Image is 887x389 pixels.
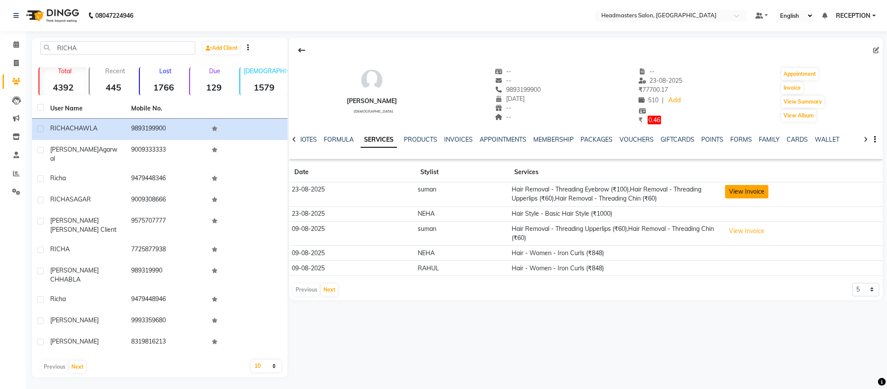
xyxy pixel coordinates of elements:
a: PRODUCTS [404,136,437,143]
strong: 445 [90,82,137,93]
span: SAGAR [70,195,91,203]
a: WALLET [815,136,839,143]
a: APPOINTMENTS [480,136,526,143]
a: FORMULA [324,136,354,143]
span: [PERSON_NAME] [50,337,99,345]
p: Total [43,67,87,75]
td: Hair - Women - Iron Curls (₹848) [509,261,723,276]
a: Add [667,94,682,107]
a: INVOICES [444,136,473,143]
td: RAHUL [415,261,509,276]
span: -- [639,68,655,75]
a: NOTES [297,136,317,143]
td: suman [415,182,509,206]
input: Search by Name/Mobile/Email/Code [40,41,195,55]
a: FAMILY [759,136,780,143]
th: Mobile No. [126,99,207,119]
td: 7725877938 [126,240,207,261]
td: 9009308666 [126,190,207,211]
td: 8319816213 [126,332,207,353]
th: Date [289,162,416,182]
a: FORMS [730,136,752,143]
button: Appointment [781,68,818,80]
td: suman [415,221,509,246]
span: CHAWLA [70,124,97,132]
div: Back to Client [293,42,311,58]
span: -- [495,68,511,75]
p: Due [192,67,238,75]
td: 9009333333 [126,140,207,169]
span: 23-08-2025 [639,77,683,84]
strong: 1579 [240,82,288,93]
td: 09-08-2025 [289,261,416,276]
span: [PERSON_NAME] [50,146,99,153]
a: VOUCHERS [619,136,654,143]
strong: 4392 [39,82,87,93]
span: 510 [639,96,658,104]
th: Stylist [415,162,509,182]
td: 09-08-2025 [289,221,416,246]
span: RECEPTION [836,11,871,20]
td: 9993359680 [126,311,207,332]
span: -- [495,77,511,84]
span: -- [495,113,511,121]
strong: 129 [190,82,238,93]
span: 77700.17 [639,86,668,94]
span: [PERSON_NAME] [50,316,99,324]
span: RICHA [50,124,70,132]
td: Hair Removal - Threading Upperlips (₹60),Hair Removal - Threading Chin (₹60) [509,221,723,246]
span: [PERSON_NAME] [50,217,99,224]
span: ₹ [639,116,642,124]
td: 9479448946 [126,289,207,311]
button: Next [321,284,338,296]
button: View Invoice [725,224,768,238]
a: SERVICES [361,132,397,148]
span: RICHA [50,195,70,203]
td: NEHA [415,206,509,221]
span: richa [50,174,66,182]
span: [DEMOGRAPHIC_DATA] [354,109,393,113]
td: 989319990 [126,261,207,289]
p: Recent [93,67,137,75]
th: User Name [45,99,126,119]
button: View Invoice [725,185,768,198]
a: CARDS [787,136,808,143]
span: | [662,96,664,105]
p: Lost [143,67,187,75]
td: 09-08-2025 [289,246,416,261]
img: logo [22,3,81,28]
a: MEMBERSHIP [533,136,574,143]
b: 08047224946 [95,3,133,28]
td: 9479448346 [126,169,207,190]
td: Hair Removal - Threading Eyebrow (₹100),Hair Removal - Threading Upperlips (₹60),Hair Removal - T... [509,182,723,206]
th: Services [509,162,723,182]
a: GIFTCARDS [661,136,694,143]
button: View Summary [781,96,824,108]
span: RICHA [50,245,70,253]
a: POINTS [701,136,723,143]
span: [PERSON_NAME] CHHABLA [50,266,99,283]
span: [PERSON_NAME] Client [50,226,116,233]
a: Add Client [203,42,240,54]
button: Invoice [781,82,803,94]
td: 9575707777 [126,211,207,240]
strong: 1766 [140,82,187,93]
a: PACKAGES [581,136,613,143]
span: [DATE] [495,95,525,103]
span: ₹ [639,86,642,94]
td: Hair Style - Basic Hair Style (₹1000) [509,206,723,221]
button: Next [69,361,86,373]
p: [DEMOGRAPHIC_DATA] [244,67,288,75]
button: View Album [781,110,816,122]
span: -- [495,104,511,112]
span: 9893199900 [495,86,541,94]
td: 9893199900 [126,119,207,140]
td: Hair - Women - Iron Curls (₹848) [509,246,723,261]
img: avatar [359,67,385,93]
td: 23-08-2025 [289,206,416,221]
td: NEHA [415,246,509,261]
span: richa [50,295,66,303]
div: [PERSON_NAME] [347,97,397,106]
span: 0.46 [648,116,661,124]
td: 23-08-2025 [289,182,416,206]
